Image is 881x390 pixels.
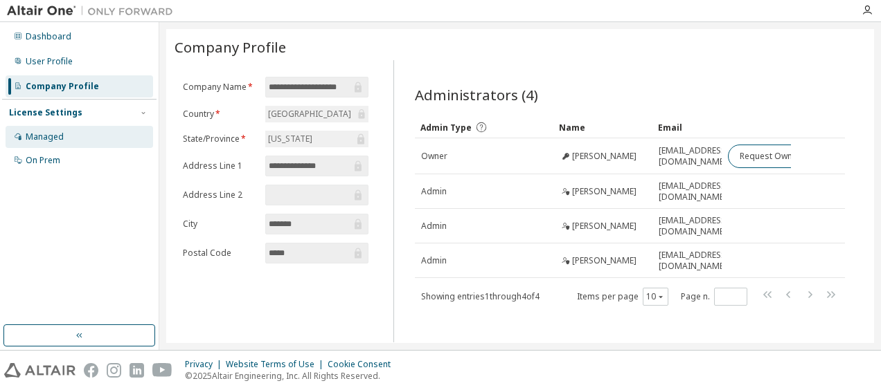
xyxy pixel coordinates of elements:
div: Website Terms of Use [226,359,328,370]
div: [GEOGRAPHIC_DATA] [265,106,368,122]
span: Admin [421,186,447,197]
span: [PERSON_NAME] [572,151,637,162]
div: User Profile [26,56,73,67]
label: Postal Code [183,248,257,259]
span: Admin Type [420,122,472,133]
div: Dashboard [26,31,71,42]
img: altair_logo.svg [4,363,75,378]
div: On Prem [26,155,60,166]
label: State/Province [183,133,257,145]
p: © 2025 Altair Engineering, Inc. All Rights Reserved. [185,370,399,382]
div: [US_STATE] [265,131,368,147]
label: Address Line 1 [183,160,257,171]
button: Request Owner Change [728,145,845,168]
div: Cookie Consent [328,359,399,370]
label: Country [183,109,257,120]
span: Administrators (4) [415,85,538,104]
div: License Settings [9,107,82,118]
span: Page n. [681,288,747,306]
img: Altair One [7,4,180,18]
div: Managed [26,131,64,142]
span: [EMAIL_ADDRESS][DOMAIN_NAME] [659,145,729,167]
img: youtube.svg [152,363,172,378]
div: Name [559,116,647,138]
span: Admin [421,221,447,232]
span: [PERSON_NAME] [572,186,637,197]
label: Address Line 2 [183,189,257,201]
span: Items per page [577,288,668,306]
span: Owner [421,151,447,162]
div: Company Profile [26,81,99,92]
label: City [183,219,257,230]
span: Showing entries 1 through 4 of 4 [421,290,540,302]
span: [EMAIL_ADDRESS][DOMAIN_NAME] [659,250,729,272]
span: [PERSON_NAME] [572,255,637,266]
img: linkedin.svg [130,363,144,378]
div: [GEOGRAPHIC_DATA] [266,106,353,122]
img: instagram.svg [107,363,121,378]
img: facebook.svg [84,363,98,378]
label: Company Name [183,82,257,93]
div: Email [658,116,716,138]
span: [EMAIL_ADDRESS][DOMAIN_NAME] [659,215,729,237]
div: Privacy [185,359,226,370]
span: [PERSON_NAME] [572,221,637,232]
div: [US_STATE] [266,131,314,147]
span: Company Profile [175,37,286,57]
span: [EMAIL_ADDRESS][DOMAIN_NAME] [659,180,729,203]
span: Admin [421,255,447,266]
button: 10 [646,291,665,302]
